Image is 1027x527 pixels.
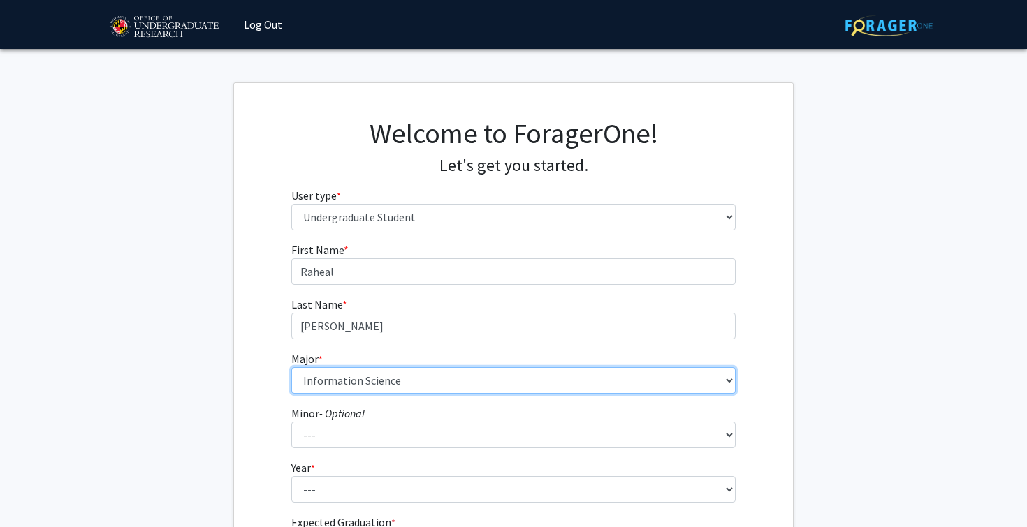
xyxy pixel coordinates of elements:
label: Year [291,459,315,476]
label: Major [291,350,323,367]
i: - Optional [319,406,365,420]
h4: Let's get you started. [291,156,736,176]
img: ForagerOne Logo [845,15,933,36]
img: University of Maryland Logo [105,10,223,45]
span: First Name [291,243,344,257]
label: Minor [291,405,365,422]
label: User type [291,187,341,204]
iframe: Chat [10,464,59,517]
h1: Welcome to ForagerOne! [291,117,736,150]
span: Last Name [291,297,342,311]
